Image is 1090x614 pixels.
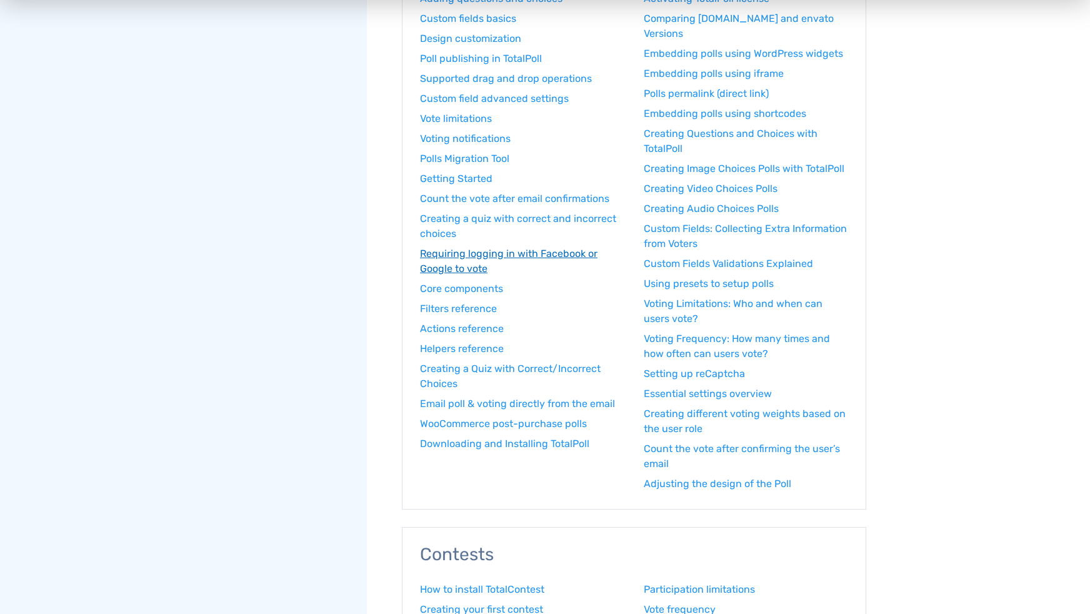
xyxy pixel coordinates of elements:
[420,31,625,46] a: Design customization
[420,191,625,206] a: Count the vote after email confirmations
[644,256,849,271] a: Custom Fields Validations Explained
[420,131,625,146] a: Voting notifications
[420,416,625,431] a: WooCommerce post-purchase polls
[420,171,625,186] a: Getting Started
[644,126,849,156] a: Creating Questions and Choices with TotalPoll
[644,46,849,61] a: Embedding polls using WordPress widgets
[644,331,849,361] a: Voting Frequency: How many times and how often can users vote?
[644,296,849,326] a: Voting Limitations: Who and when can users vote?
[420,545,848,565] h3: Contests
[420,281,625,296] a: Core components
[420,396,625,411] a: Email poll & voting directly from the email
[644,106,849,121] a: Embedding polls using shortcodes
[644,201,849,216] a: Creating Audio Choices Polls
[644,66,849,81] a: Embedding polls using iframe
[420,111,625,126] a: Vote limitations
[644,11,849,41] a: Comparing [DOMAIN_NAME] and envato Versions
[420,91,625,106] a: Custom field advanced settings
[644,161,849,176] a: Creating Image Choices Polls with TotalPoll
[644,221,849,251] a: Custom Fields: Collecting Extra Information from Voters
[420,246,625,276] a: Requiring logging in with Facebook or Google to vote
[420,361,625,391] a: Creating a Quiz with Correct/Incorrect Choices
[644,476,849,491] a: Adjusting the design of the Poll
[644,582,849,597] a: Participation limitations
[420,436,625,451] a: Downloading and Installing TotalPoll
[644,181,849,196] a: Creating Video Choices Polls
[644,441,849,471] a: Count the vote after confirming the user’s email
[420,71,625,86] a: Supported drag and drop operations
[420,11,625,26] a: Custom fields basics
[420,341,625,356] a: Helpers reference
[644,406,849,436] a: Creating different voting weights based on the user role
[644,86,849,101] a: Polls permalink (direct link)
[420,321,625,336] a: Actions reference
[420,301,625,316] a: Filters reference
[644,366,849,381] a: Setting up reCaptcha
[644,276,849,291] a: Using presets to setup polls
[420,211,625,241] a: Creating a quiz with correct and incorrect choices
[420,151,625,166] a: Polls Migration Tool
[644,386,849,401] a: Essential settings overview
[420,582,625,597] a: How to install TotalContest
[420,51,625,66] a: Poll publishing in TotalPoll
